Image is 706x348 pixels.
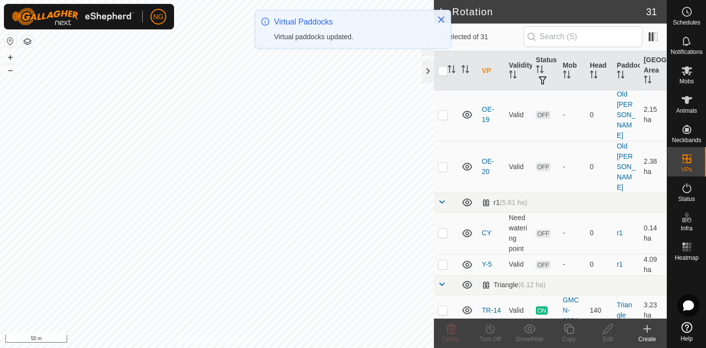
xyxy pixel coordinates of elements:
span: Heatmap [675,255,699,261]
span: (5.81 ha) [500,199,527,206]
th: [GEOGRAPHIC_DATA] Area [640,51,667,91]
a: Privacy Policy [178,335,215,344]
span: OFF [536,229,551,238]
td: Need watering point [505,212,532,254]
div: GMCN-2024 [563,295,582,326]
th: Head [586,51,613,91]
th: Paddock [613,51,640,91]
a: Triangle [617,301,632,319]
td: 0.14 ha [640,212,667,254]
button: – [4,64,16,76]
button: Close [434,13,448,26]
span: Notifications [671,49,703,55]
td: Valid [505,89,532,141]
div: Virtual Paddocks [274,16,427,28]
div: - [563,259,582,270]
th: Validity [505,51,532,91]
span: 31 [646,4,657,19]
span: OFF [536,163,551,171]
td: 2.15 ha [640,89,667,141]
td: 4.09 ha [640,254,667,275]
button: Map Layers [22,36,33,48]
p-sorticon: Activate to sort [590,72,598,80]
div: - [563,162,582,172]
span: Help [681,336,693,342]
td: 0 [586,254,613,275]
p-sorticon: Activate to sort [461,67,469,75]
span: Mobs [680,78,694,84]
input: Search (S) [524,26,642,47]
div: - [563,228,582,238]
div: Copy [549,335,588,344]
td: 3.23 ha [640,295,667,326]
a: TR-14 [482,306,501,314]
button: Reset Map [4,35,16,47]
th: VP [478,51,505,91]
p-sorticon: Activate to sort [617,72,625,80]
div: Show/Hide [510,335,549,344]
span: Status [678,196,695,202]
span: NG [153,12,164,22]
td: Valid [505,254,532,275]
p-sorticon: Activate to sort [644,77,652,85]
a: CY [482,229,491,237]
td: 0 [586,89,613,141]
a: Old [PERSON_NAME] [617,90,635,139]
span: Animals [676,108,697,114]
a: Contact Us [227,335,255,344]
span: 0 selected of 31 [440,32,524,42]
a: OE-20 [482,157,494,175]
a: OE-19 [482,105,494,124]
span: (6.12 ha) [518,281,546,289]
a: Help [667,318,706,346]
a: Old [PERSON_NAME] [617,142,635,191]
span: OFF [536,111,551,119]
span: Schedules [673,20,700,25]
a: Y-5 [482,260,492,268]
a: r1 [617,229,623,237]
p-sorticon: Activate to sort [536,67,544,75]
td: Valid [505,141,532,193]
a: r1 [617,260,623,268]
img: Gallagher Logo [12,8,134,25]
td: 140 [586,295,613,326]
div: Triangle [482,281,546,289]
th: Status [532,51,559,91]
h2: In Rotation [440,6,646,18]
td: 0 [586,141,613,193]
span: OFF [536,261,551,269]
td: Valid [505,295,532,326]
span: VPs [681,167,692,173]
button: + [4,51,16,63]
p-sorticon: Activate to sort [448,67,455,75]
div: r1 [482,199,528,207]
td: 0 [586,212,613,254]
div: Create [628,335,667,344]
span: ON [536,306,548,315]
span: Delete [443,336,460,343]
div: Virtual paddocks updated. [274,32,427,42]
th: Mob [559,51,586,91]
span: Neckbands [672,137,701,143]
span: Infra [681,225,692,231]
div: Turn Off [471,335,510,344]
div: - [563,110,582,120]
td: 2.38 ha [640,141,667,193]
p-sorticon: Activate to sort [563,72,571,80]
p-sorticon: Activate to sort [509,72,517,80]
div: Edit [588,335,628,344]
